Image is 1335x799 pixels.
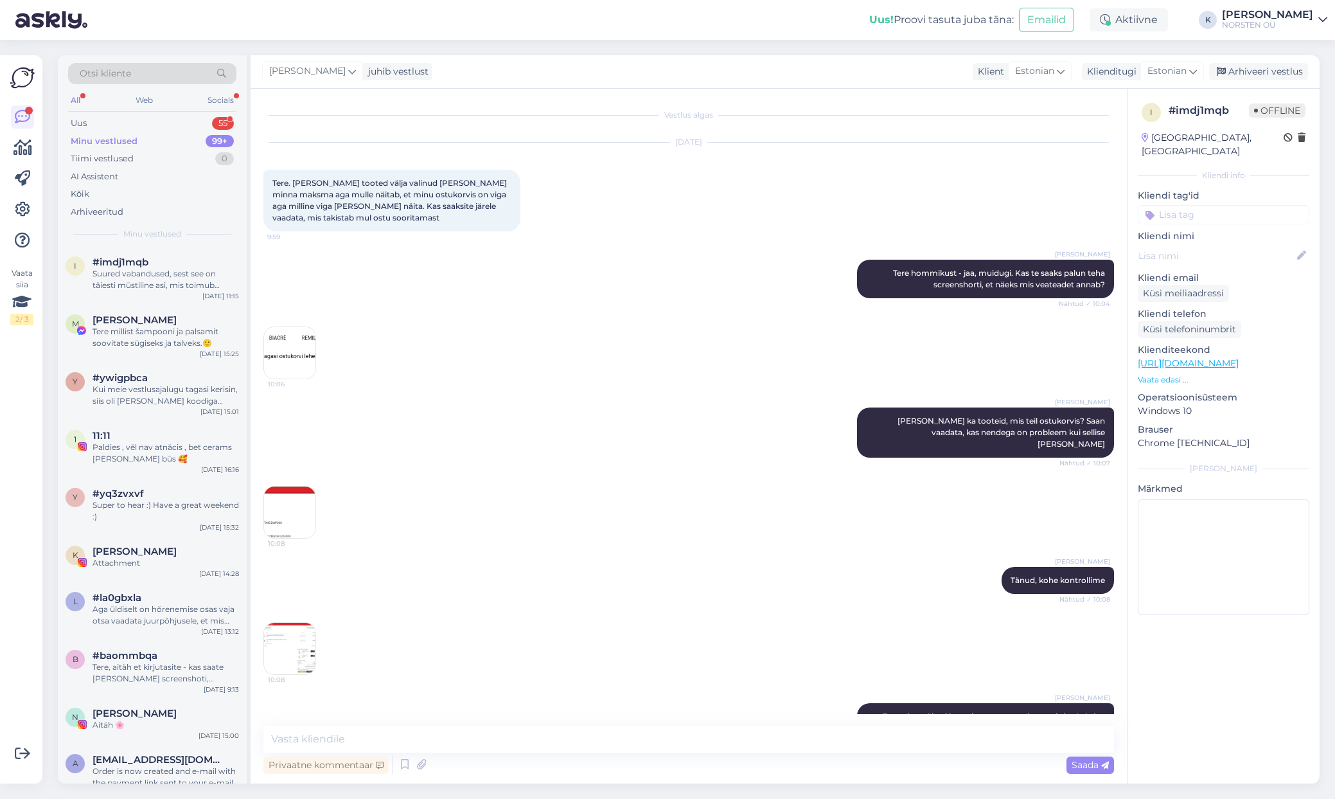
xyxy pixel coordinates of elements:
p: Klienditeekond [1138,343,1309,357]
span: Saada [1072,759,1109,771]
div: Arhiveeritud [71,206,123,219]
span: Estonian [1147,64,1187,78]
span: l [73,597,78,606]
p: Kliendi nimi [1138,229,1309,243]
span: #ywigpbca [93,372,148,384]
div: Kui meie vestlusajalugu tagasi kerisin, siis oli [PERSON_NAME] koodiga "ijzlcxqm" - see on hetkel... [93,384,239,407]
div: Order is now created and e-mail with the payment link sent to your e-mail. If something is incorr... [93,766,239,789]
div: Tiimi vestlused [71,152,134,165]
img: Attachment [264,327,315,379]
span: Estonian [1015,64,1054,78]
div: Web [133,92,155,109]
div: Klient [973,65,1004,78]
div: [DATE] 15:00 [199,731,239,741]
div: Küsi telefoninumbrit [1138,321,1241,338]
span: 10:06 [268,379,316,389]
input: Lisa tag [1138,205,1309,224]
div: Kliendi info [1138,170,1309,181]
p: Brauser [1138,423,1309,436]
span: [PERSON_NAME] [269,64,346,78]
div: Kõik [71,188,89,201]
span: Natalia Kaletina [93,708,177,719]
div: Vestlus algas [263,109,1114,121]
span: a.jacukevica@inbox.lv [93,754,226,766]
span: K [73,550,78,560]
span: Nähtud ✓ 10:07 [1059,458,1110,468]
p: Chrome [TECHNICAL_ID] [1138,436,1309,450]
div: All [68,92,83,109]
div: [PERSON_NAME] [1138,463,1309,474]
span: Tere. [PERSON_NAME] tooted välja valinud [PERSON_NAME] minna maksma aga mulle näitab, et minu ost... [272,178,509,222]
div: Minu vestlused [71,135,137,148]
div: Paldies , vēl nav atnācis , bet cerams [PERSON_NAME] būs 🥰 [93,442,239,465]
p: Kliendi tag'id [1138,189,1309,202]
div: Tere millist šampooni ja palsamit soovitate sügiseks ja talveks.🙂 [93,326,239,349]
div: 99+ [206,135,234,148]
img: Attachment [264,487,315,538]
p: Vaata edasi ... [1138,374,1309,386]
button: Emailid [1019,8,1074,32]
span: 10:08 [268,675,316,685]
div: Suured vabandused, sest see on täiesti müstiline asi, mis toimub Teiega ning mõne üksiku muu klie... [93,268,239,291]
p: Kliendi telefon [1138,307,1309,321]
img: Askly Logo [10,66,35,90]
b: Uus! [869,13,894,26]
span: Tere hommikust - jaa, muidugi. Kas te saaks palun teha screenshorti, et näeks mis veateadet annab? [893,268,1107,289]
div: [DATE] 15:01 [200,407,239,417]
span: #la0gbxla [93,592,141,604]
div: Aitäh 🌸 [93,719,239,731]
span: 9:59 [267,232,315,242]
div: Super to hear :) Have a great weekend :) [93,499,239,523]
div: [DATE] 16:16 [201,465,239,474]
span: Marika Ossul [93,314,177,326]
span: #imdj1mqb [93,256,148,268]
a: [PERSON_NAME]NORSTEN OÜ [1222,10,1327,30]
div: NORSTEN OÜ [1222,20,1313,30]
p: Kliendi email [1138,271,1309,285]
div: [DATE] 15:32 [200,523,239,532]
p: Windows 10 [1138,404,1309,418]
span: i [1150,107,1153,117]
div: [PERSON_NAME] [1222,10,1313,20]
div: [DATE] 14:28 [199,569,239,579]
div: 0 [215,152,234,165]
div: Privaatne kommentaar [263,757,389,774]
span: b [73,654,78,664]
span: Nähtud ✓ 10:04 [1059,299,1110,309]
span: a [73,759,78,768]
a: [URL][DOMAIN_NAME] [1138,357,1239,369]
div: Küsi meiliaadressi [1138,285,1229,302]
span: Kristina Maksimenko [93,546,177,557]
div: [DATE] 15:25 [200,349,239,359]
span: [PERSON_NAME] [1055,557,1110,566]
div: Aktiivne [1090,8,1168,31]
div: Klienditugi [1082,65,1136,78]
img: Attachment [264,623,315,674]
div: 55 [212,117,234,130]
span: 11:11 [93,430,111,442]
span: [PERSON_NAME] [1055,693,1110,703]
span: 10:08 [268,539,316,548]
div: Socials [205,92,236,109]
div: [GEOGRAPHIC_DATA], [GEOGRAPHIC_DATA] [1142,131,1284,158]
span: y [73,492,78,502]
p: Operatsioonisüsteem [1138,391,1309,404]
div: # imdj1mqb [1169,103,1249,118]
span: Otsi kliente [80,67,131,80]
span: N [72,712,78,722]
div: Vaata siia [10,267,33,325]
input: Lisa nimi [1138,249,1295,263]
div: AI Assistent [71,170,118,183]
span: Offline [1249,103,1305,118]
div: [DATE] 9:13 [204,685,239,694]
div: [DATE] [263,136,1114,148]
div: Uus [71,117,87,130]
span: [PERSON_NAME] [1055,397,1110,407]
span: 1 [74,435,76,444]
div: Aga üldiselt on hõrenemise osas vaja otsa vaadata juurpõhjusele, et mis seda põhjustab. On see ea... [93,604,239,627]
span: #yq3zvxvf [93,488,144,499]
div: K [1199,11,1217,29]
span: M [72,319,79,328]
span: [PERSON_NAME] [1055,249,1110,259]
span: i [74,261,76,271]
